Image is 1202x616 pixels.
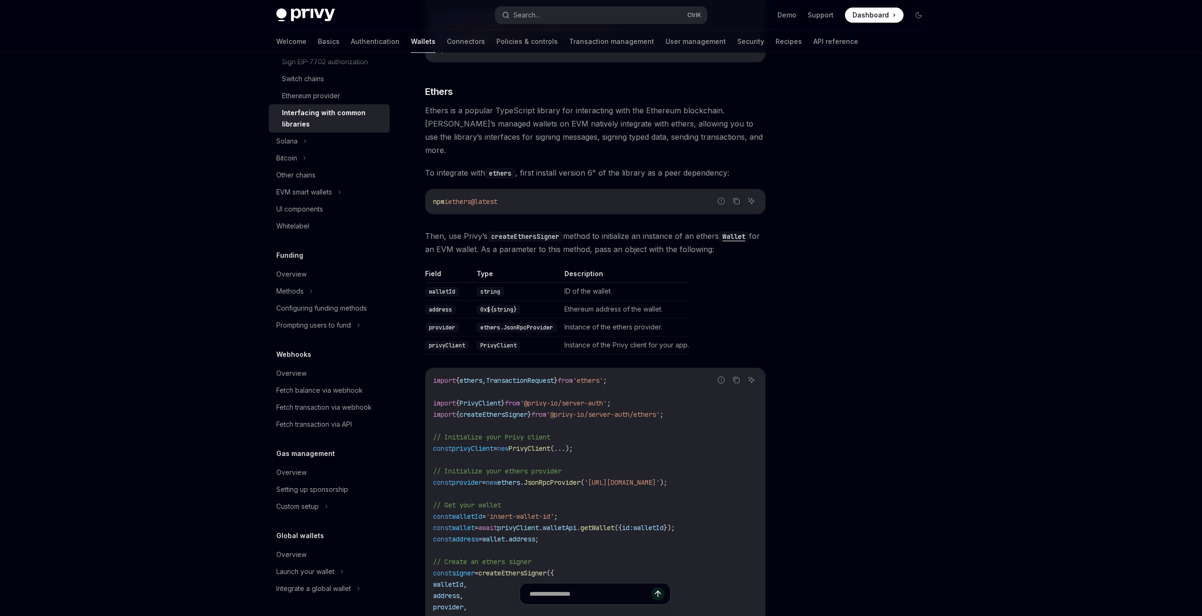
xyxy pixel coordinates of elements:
[269,399,390,416] a: Fetch transaction via webhook
[433,580,463,589] span: walletId
[433,501,501,509] span: // Get your wallet
[550,444,554,453] span: (
[433,433,550,441] span: // Initialize your Privy client
[496,30,558,53] a: Policies & controls
[477,287,504,296] code: string
[719,231,749,241] a: Wallet
[269,416,390,433] a: Fetch transaction via API
[561,283,689,301] td: ID of the wallet.
[495,7,707,24] button: Search...CtrlK
[276,203,323,215] div: UI components
[505,399,520,407] span: from
[269,266,390,283] a: Overview
[282,107,384,130] div: Interfacing with common libraries
[276,368,307,379] div: Overview
[425,323,459,332] code: provider
[276,419,352,430] div: Fetch transaction via API
[580,523,614,532] span: getWallet
[452,512,482,521] span: walletId
[276,320,351,331] div: Prompting users to fund
[452,478,482,487] span: provider
[497,523,539,532] span: privyClient
[719,231,749,242] code: Wallet
[497,444,509,453] span: new
[460,376,482,385] span: ethers
[520,399,607,407] span: '@privy-io/server-auth'
[433,467,562,475] span: // Initialize your ethers provider
[911,8,926,23] button: Toggle dark mode
[425,166,766,179] span: To integrate with , first install version 6^ of the library as a peer dependency:
[433,197,444,206] span: npm
[425,104,766,157] span: Ethers is a popular TypeScript library for interacting with the Ethereum blockchain. [PERSON_NAME...
[561,269,689,283] th: Description
[269,481,390,498] a: Setting up sponsorship
[269,201,390,218] a: UI components
[269,300,390,317] a: Configuring funding methods
[482,512,486,521] span: =
[561,337,689,354] td: Instance of the Privy client for your app.
[276,286,304,297] div: Methods
[276,467,307,478] div: Overview
[433,535,452,543] span: const
[509,535,535,543] span: address
[433,478,452,487] span: const
[276,402,372,413] div: Fetch transaction via webhook
[425,229,766,256] span: Then, use Privy’s method to initialize an instance of an ethers for an EVM wallet. As a parameter...
[477,305,520,314] code: 0x${string}
[433,410,456,419] span: import
[463,580,467,589] span: ,
[456,376,460,385] span: {
[546,569,554,577] span: ({
[452,523,475,532] span: wallet
[554,512,558,521] span: ;
[561,301,689,319] td: Ethereum address of the wallet.
[276,566,334,577] div: Launch your wallet
[730,195,742,207] button: Copy the contents from the code block
[269,167,390,184] a: Other chains
[282,90,340,101] div: Ethereum provider
[513,9,540,21] div: Search...
[433,557,531,566] span: // Create an ethers signer
[660,478,667,487] span: );
[776,30,802,53] a: Recipes
[531,410,546,419] span: from
[745,374,758,386] button: Ask AI
[852,10,889,20] span: Dashboard
[433,399,456,407] span: import
[276,186,332,198] div: EVM smart wallets
[448,197,497,206] span: ethers@latest
[497,478,520,487] span: ethers
[603,376,607,385] span: ;
[660,410,664,419] span: ;
[351,30,400,53] a: Authentication
[845,8,904,23] a: Dashboard
[433,569,452,577] span: const
[577,523,580,532] span: .
[715,374,727,386] button: Report incorrect code
[524,478,580,487] span: JsonRpcProvider
[473,269,561,283] th: Type
[276,152,297,164] div: Bitcoin
[494,444,497,453] span: =
[477,341,520,350] code: PrivyClient
[276,30,307,53] a: Welcome
[433,512,452,521] span: const
[444,197,448,206] span: i
[447,30,485,53] a: Connectors
[546,410,660,419] span: '@privy-io/server-auth/ethers'
[730,374,742,386] button: Copy the contents from the code block
[486,376,554,385] span: TransactionRequest
[269,87,390,104] a: Ethereum provider
[561,319,689,337] td: Instance of the ethers provider.
[276,250,303,261] h5: Funding
[573,376,603,385] span: 'ethers'
[452,535,478,543] span: address
[477,323,557,332] code: ethers.JsonRpcProvider
[269,382,390,399] a: Fetch balance via webhook
[528,410,531,419] span: }
[276,448,335,459] h5: Gas management
[475,523,478,532] span: =
[482,478,486,487] span: =
[478,535,482,543] span: =
[715,195,727,207] button: Report incorrect code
